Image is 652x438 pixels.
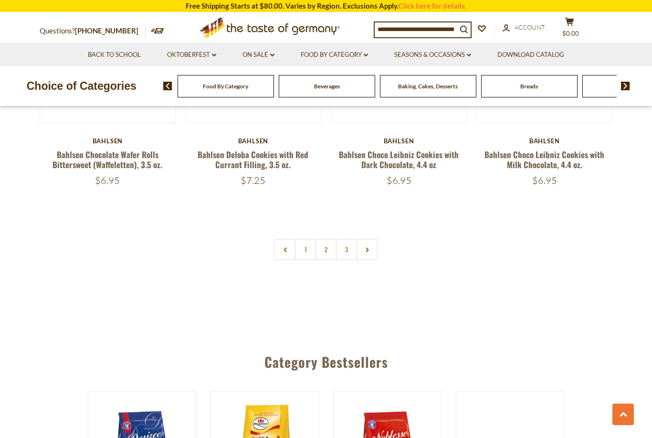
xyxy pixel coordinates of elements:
[562,30,579,37] span: $0.00
[331,137,467,145] div: Bahlsen
[399,1,466,10] a: Click here for details.
[185,137,321,145] div: Bahlsen
[75,26,138,35] a: [PHONE_NUMBER]
[503,22,545,33] a: Account
[20,340,632,379] div: Category Bestsellers
[203,83,248,90] a: Food By Category
[242,50,274,60] a: On Sale
[339,149,459,171] a: Bahlsen Choco Leibniz Cookies with Dark Chocolate, 4.4 oz
[88,50,141,60] a: Back to School
[241,174,265,186] span: $7.25
[497,50,564,60] a: Download Catalog
[398,83,458,90] a: Baking, Cakes, Desserts
[314,83,340,90] a: Beverages
[387,174,411,186] span: $6.95
[198,149,308,171] a: Bahlsen Deloba Cookies with Red Currant Filling, 3.5 oz.
[163,82,172,90] img: previous arrow
[336,239,358,260] a: 3
[53,149,162,171] a: Bahlsen Chocolate Wafer Rolls Bittersweet (Waffeletten), 3.5 oz.
[40,137,176,145] div: Bahlsen
[520,83,538,90] a: Breads
[555,17,584,41] button: $0.00
[484,149,604,171] a: Bahlsen Choco Leibniz Cookies with Milk Chocolate, 4.4 oz.
[301,50,368,60] a: Food By Category
[295,239,316,260] a: 1
[515,23,545,31] span: Account
[315,239,337,260] a: 2
[532,174,557,186] span: $6.95
[40,25,146,37] p: Questions?
[476,137,612,145] div: Bahlsen
[621,82,630,90] img: next arrow
[167,50,216,60] a: Oktoberfest
[394,50,471,60] a: Seasons & Occasions
[95,174,120,186] span: $6.95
